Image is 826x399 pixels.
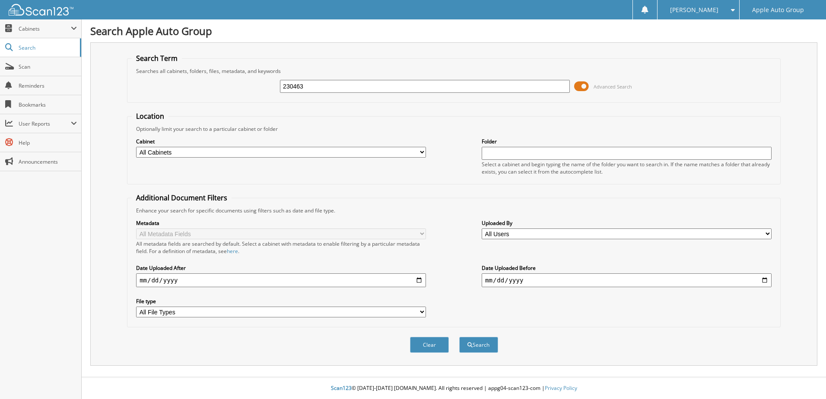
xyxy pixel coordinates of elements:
span: Scan123 [331,384,352,392]
label: Folder [482,138,772,145]
legend: Search Term [132,54,182,63]
h1: Search Apple Auto Group [90,24,817,38]
label: Date Uploaded After [136,264,426,272]
input: start [136,273,426,287]
a: here [227,247,238,255]
div: All metadata fields are searched by default. Select a cabinet with metadata to enable filtering b... [136,240,426,255]
span: Apple Auto Group [752,7,804,13]
span: [PERSON_NAME] [670,7,718,13]
label: Date Uploaded Before [482,264,772,272]
label: File type [136,298,426,305]
span: Bookmarks [19,101,77,108]
legend: Additional Document Filters [132,193,232,203]
div: © [DATE]-[DATE] [DOMAIN_NAME]. All rights reserved | appg04-scan123-com | [82,378,826,399]
iframe: Chat Widget [783,358,826,399]
label: Uploaded By [482,219,772,227]
input: end [482,273,772,287]
span: Cabinets [19,25,71,32]
div: Optionally limit your search to a particular cabinet or folder [132,125,776,133]
span: Reminders [19,82,77,89]
div: Enhance your search for specific documents using filters such as date and file type. [132,207,776,214]
legend: Location [132,111,168,121]
span: Advanced Search [594,83,632,90]
span: Announcements [19,158,77,165]
a: Privacy Policy [545,384,577,392]
button: Search [459,337,498,353]
span: User Reports [19,120,71,127]
span: Scan [19,63,77,70]
img: scan123-logo-white.svg [9,4,73,16]
span: Search [19,44,76,51]
div: Select a cabinet and begin typing the name of the folder you want to search in. If the name match... [482,161,772,175]
div: Searches all cabinets, folders, files, metadata, and keywords [132,67,776,75]
label: Cabinet [136,138,426,145]
span: Help [19,139,77,146]
label: Metadata [136,219,426,227]
button: Clear [410,337,449,353]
